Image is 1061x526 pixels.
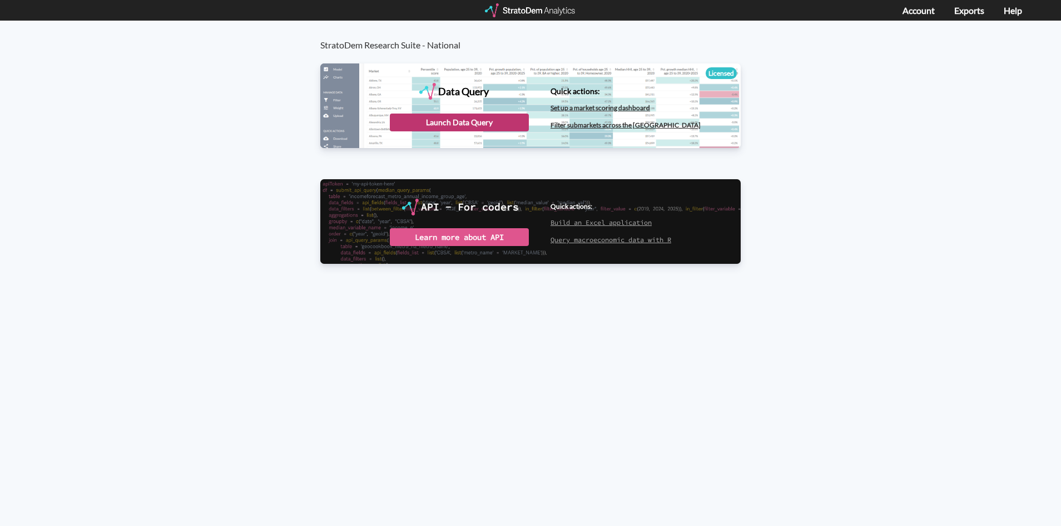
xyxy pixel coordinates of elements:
div: Launch Data Query [390,114,529,131]
a: Build an Excel application [551,218,652,227]
a: Set up a market scoring dashboard [551,104,650,112]
div: Licensed [706,67,737,79]
a: Account [903,5,935,16]
h4: Quick actions: [551,87,701,95]
a: Query macroeconomic data with R [551,235,671,244]
a: Help [1004,5,1022,16]
h4: Quick actions: [551,203,671,210]
a: Filter submarkets across the [GEOGRAPHIC_DATA] [551,121,701,129]
h3: StratoDem Research Suite - National [320,21,752,50]
div: Learn more about API [390,228,529,246]
div: Data Query [438,83,489,100]
a: Exports [954,5,984,16]
div: API - For coders [421,199,519,215]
